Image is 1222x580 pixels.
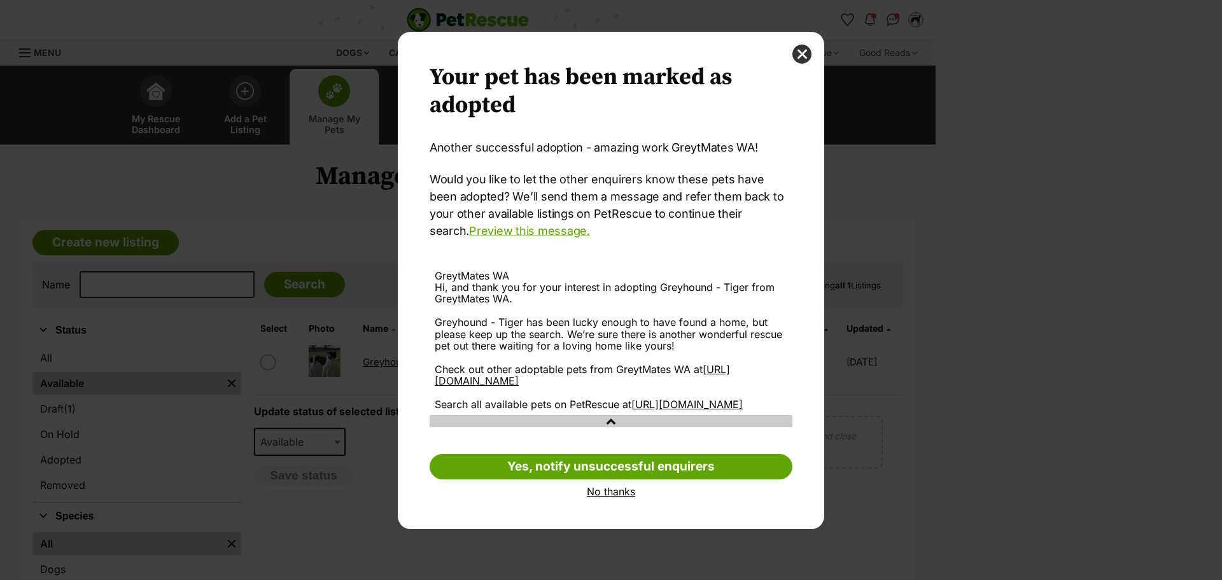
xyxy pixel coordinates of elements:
[430,171,792,239] p: Would you like to let the other enquirers know these pets have been adopted? We’ll send them a me...
[435,281,787,410] div: Hi, and thank you for your interest in adopting Greyhound - Tiger from GreytMates WA. Greyhound -...
[430,486,792,497] a: No thanks
[435,363,730,387] a: [URL][DOMAIN_NAME]
[792,45,811,64] button: close
[631,398,743,411] a: [URL][DOMAIN_NAME]
[430,454,792,479] a: Yes, notify unsuccessful enquirers
[435,269,509,282] span: GreytMates WA
[430,139,792,156] p: Another successful adoption - amazing work GreytMates WA!
[430,64,792,120] h2: Your pet has been marked as adopted
[469,224,590,237] a: Preview this message.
